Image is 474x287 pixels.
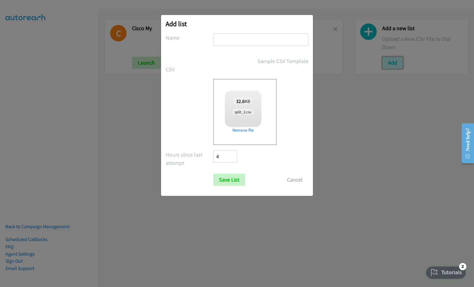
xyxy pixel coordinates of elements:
[166,65,213,73] label: CSV
[166,19,308,28] h2: Add list
[166,34,213,42] label: Name
[281,174,308,186] button: Cancel
[233,109,253,115] span: split_2.csv
[257,57,308,65] a: Sample CSV Template
[225,127,261,133] a: Remove file
[213,174,245,186] input: Save List
[166,151,213,167] label: Hours since last attempt
[456,119,474,168] iframe: Resource Center
[234,98,252,104] span: KB
[236,98,245,104] strong: 32.6
[422,260,469,282] iframe: Checklist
